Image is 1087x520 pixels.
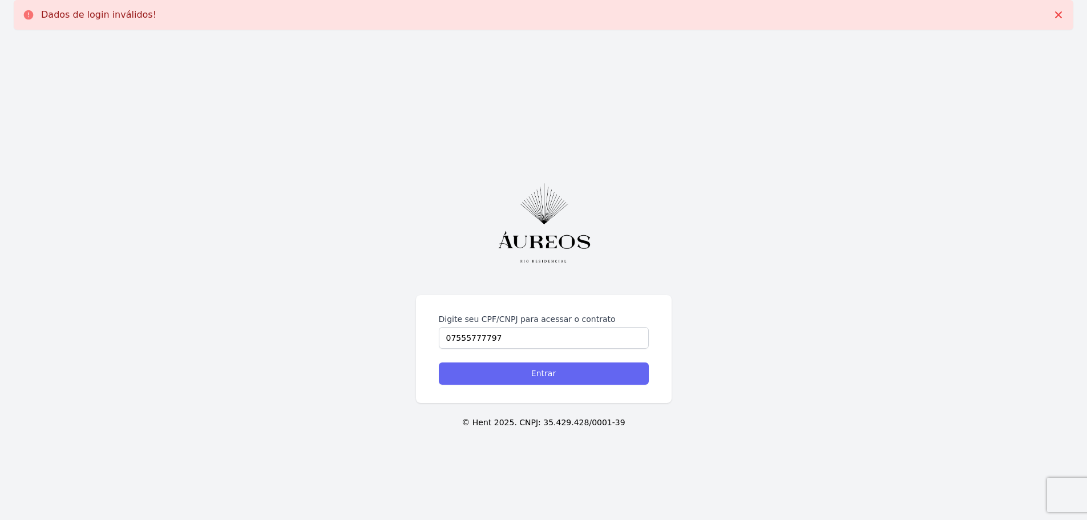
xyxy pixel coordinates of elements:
[439,313,649,325] label: Digite seu CPF/CNPJ para acessar o contrato
[439,327,649,349] input: Digite seu CPF ou CNPJ
[439,362,649,385] input: Entrar
[41,9,156,21] p: Dados de login inválidos!
[481,169,607,277] img: Vertical_Preto@4x.png
[18,417,1069,429] p: © Hent 2025. CNPJ: 35.429.428/0001-39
